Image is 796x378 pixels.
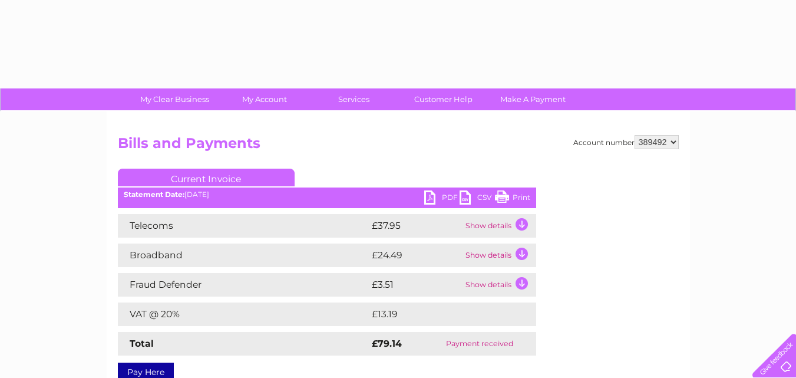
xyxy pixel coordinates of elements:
[463,214,536,238] td: Show details
[424,332,536,356] td: Payment received
[305,88,402,110] a: Services
[369,303,510,326] td: £13.19
[463,244,536,267] td: Show details
[460,190,495,208] a: CSV
[395,88,492,110] a: Customer Help
[369,214,463,238] td: £37.95
[573,135,679,149] div: Account number
[126,88,223,110] a: My Clear Business
[369,244,463,267] td: £24.49
[424,190,460,208] a: PDF
[118,135,679,157] h2: Bills and Payments
[118,303,369,326] td: VAT @ 20%
[130,338,154,349] strong: Total
[118,273,369,297] td: Fraud Defender
[118,190,536,199] div: [DATE]
[369,273,463,297] td: £3.51
[372,338,402,349] strong: £79.14
[118,169,295,186] a: Current Invoice
[216,88,313,110] a: My Account
[118,214,369,238] td: Telecoms
[484,88,582,110] a: Make A Payment
[463,273,536,297] td: Show details
[118,244,369,267] td: Broadband
[495,190,530,208] a: Print
[124,190,184,199] b: Statement Date:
